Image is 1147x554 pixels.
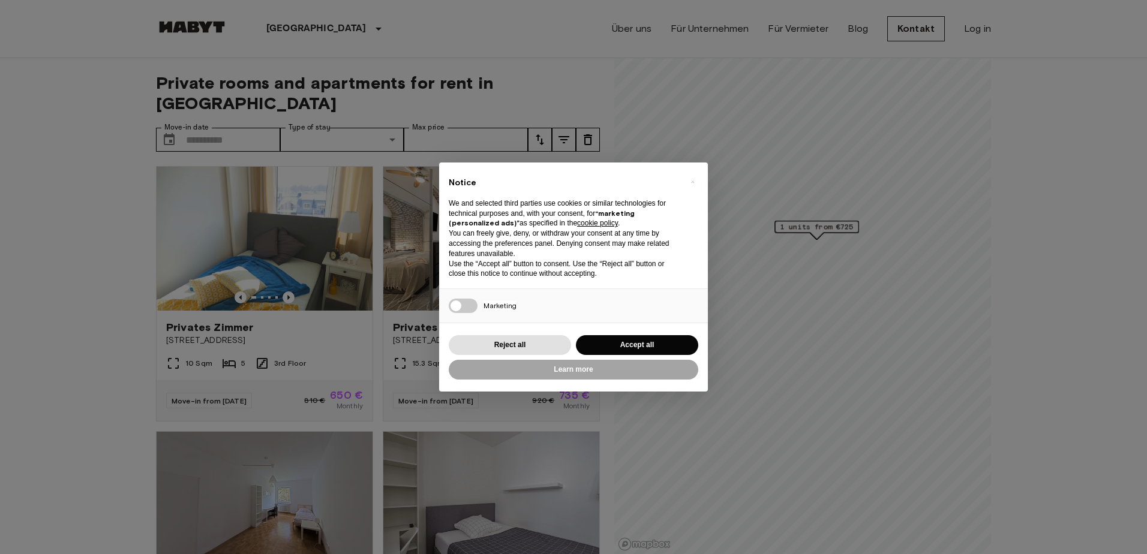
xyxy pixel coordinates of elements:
p: We and selected third parties use cookies or similar technologies for technical purposes and, wit... [449,198,679,228]
button: Close this notice [683,172,702,191]
p: You can freely give, deny, or withdraw your consent at any time by accessing the preferences pane... [449,228,679,258]
span: Marketing [484,301,517,310]
button: Learn more [449,360,698,380]
button: Accept all [576,335,698,355]
a: cookie policy [577,219,618,227]
strong: “marketing (personalized ads)” [449,209,635,228]
p: Use the “Accept all” button to consent. Use the “Reject all” button or close this notice to conti... [449,259,679,279]
button: Reject all [449,335,571,355]
span: × [690,174,695,189]
h2: Notice [449,177,679,189]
